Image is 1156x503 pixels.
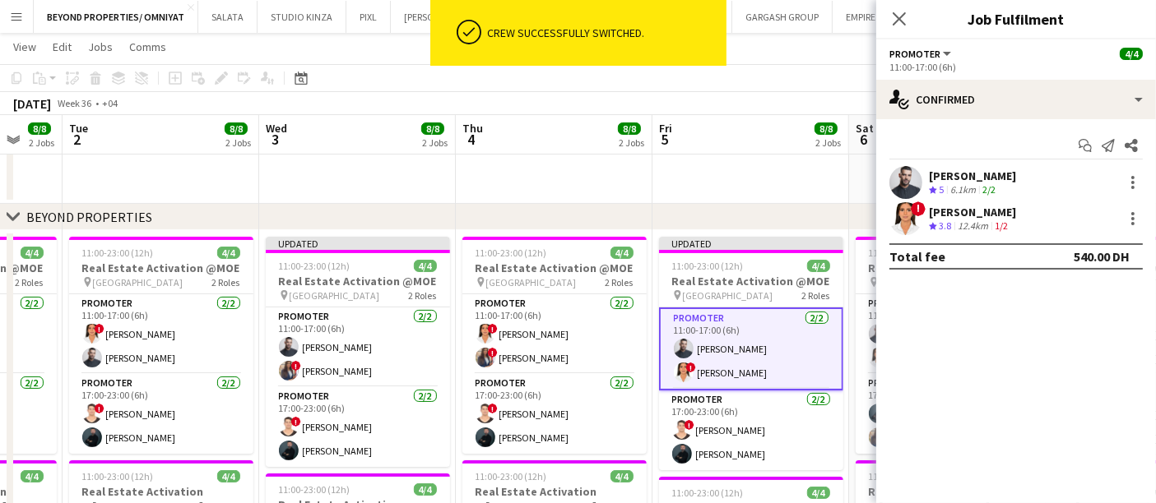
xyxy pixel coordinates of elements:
[889,248,945,265] div: Total fee
[21,470,44,482] span: 4/4
[53,39,72,54] span: Edit
[266,274,450,288] h3: Real Estate Activation @MOE
[853,130,874,149] span: 6
[869,470,940,482] span: 11:00-23:00 (12h)
[610,470,634,482] span: 4/4
[279,260,351,272] span: 11:00-23:00 (12h)
[88,39,113,54] span: Jobs
[462,121,483,136] span: Thu
[69,374,253,454] app-card-role: Promoter2/217:00-23:00 (6h)![PERSON_NAME][PERSON_NAME]
[34,1,198,33] button: BEYOND PROPERTIES/ OMNIYAT
[476,247,547,259] span: 11:00-23:00 (12h)
[266,237,450,467] app-job-card: Updated11:00-23:00 (12h)4/4Real Estate Activation @MOE [GEOGRAPHIC_DATA]2 RolesPromoter2/211:00-1...
[889,61,1143,73] div: 11:00-17:00 (6h)
[82,470,154,482] span: 11:00-23:00 (12h)
[46,36,78,58] a: Edit
[291,361,301,371] span: !
[939,183,944,196] span: 5
[995,219,1008,232] app-skills-label: 1/2
[462,237,647,454] app-job-card: 11:00-23:00 (12h)4/4Real Estate Activation @MOE [GEOGRAPHIC_DATA]2 RolesPromoter2/211:00-17:00 (6...
[476,470,547,482] span: 11:00-23:00 (12h)
[929,205,1016,219] div: [PERSON_NAME]
[618,122,641,135] span: 8/8
[802,289,830,302] span: 2 Roles
[258,1,346,33] button: STUDIO KINZA
[488,348,498,358] span: !
[69,261,253,275] h3: Real Estate Activation @MOE
[659,307,843,390] app-card-role: Promoter2/211:00-17:00 (6h)[PERSON_NAME]![PERSON_NAME]
[982,183,996,196] app-skills-label: 2/2
[82,247,154,259] span: 11:00-23:00 (12h)
[869,247,940,259] span: 11:00-23:00 (12h)
[212,276,240,288] span: 2 Roles
[81,36,119,58] a: Jobs
[93,276,183,288] span: [GEOGRAPHIC_DATA]
[21,247,44,259] span: 4/4
[856,294,1040,374] app-card-role: Promoter2/211:00-17:00 (6h)[PERSON_NAME]![PERSON_NAME]
[889,48,954,60] button: Promoter
[279,483,351,496] span: 11:00-23:00 (12h)
[421,122,444,135] span: 8/8
[815,122,838,135] span: 8/8
[13,39,36,54] span: View
[672,260,744,272] span: 11:00-23:00 (12h)
[54,97,95,109] span: Week 36
[217,470,240,482] span: 4/4
[29,136,54,149] div: 2 Jobs
[954,219,991,233] div: 12.4km
[95,404,104,413] span: !
[225,136,251,149] div: 2 Jobs
[929,168,1016,183] div: [PERSON_NAME]
[102,97,118,109] div: +04
[266,307,450,387] app-card-role: Promoter2/211:00-17:00 (6h)[PERSON_NAME]![PERSON_NAME]
[686,362,696,372] span: !
[291,417,301,427] span: !
[198,1,258,33] button: SALATA
[414,260,437,272] span: 4/4
[486,276,577,288] span: [GEOGRAPHIC_DATA]
[95,324,104,334] span: !
[807,487,830,499] span: 4/4
[488,324,498,334] span: !
[263,130,287,149] span: 3
[266,121,287,136] span: Wed
[889,48,940,60] span: Promoter
[610,247,634,259] span: 4/4
[659,237,843,470] app-job-card: Updated11:00-23:00 (12h)4/4Real Estate Activation @MOE [GEOGRAPHIC_DATA]2 RolesPromoter2/211:00-1...
[462,261,647,275] h3: Real Estate Activation @MOE
[672,487,744,499] span: 11:00-23:00 (12h)
[69,237,253,454] app-job-card: 11:00-23:00 (12h)4/4Real Estate Activation @MOE [GEOGRAPHIC_DATA]2 RolesPromoter2/211:00-17:00 (6...
[685,420,694,430] span: !
[856,374,1040,454] app-card-role: Promoter2/217:00-23:00 (6h)[PERSON_NAME]![PERSON_NAME]
[266,237,450,250] div: Updated
[659,237,843,250] div: Updated
[947,183,979,197] div: 6.1km
[16,276,44,288] span: 2 Roles
[69,121,88,136] span: Tue
[659,274,843,288] h3: Real Estate Activation @MOE
[462,294,647,374] app-card-role: Promoter2/211:00-17:00 (6h)![PERSON_NAME]![PERSON_NAME]
[409,289,437,302] span: 2 Roles
[1120,48,1143,60] span: 4/4
[460,130,483,149] span: 4
[659,390,843,470] app-card-role: Promoter2/217:00-23:00 (6h)![PERSON_NAME][PERSON_NAME]
[414,483,437,496] span: 4/4
[619,136,644,149] div: 2 Jobs
[129,39,166,54] span: Comms
[833,1,918,33] button: EMPIRE EVENT
[266,387,450,467] app-card-role: Promoter2/217:00-23:00 (6h)![PERSON_NAME][PERSON_NAME]
[1074,248,1130,265] div: 540.00 DH
[856,237,1040,454] app-job-card: 11:00-23:00 (12h)4/4Real Estate Activation @MOE [GEOGRAPHIC_DATA]2 RolesPromoter2/211:00-17:00 (6...
[815,136,841,149] div: 2 Jobs
[217,247,240,259] span: 4/4
[488,404,498,413] span: !
[462,374,647,454] app-card-role: Promoter2/217:00-23:00 (6h)![PERSON_NAME][PERSON_NAME]
[26,209,152,225] div: BEYOND PROPERTIES
[606,276,634,288] span: 2 Roles
[7,36,43,58] a: View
